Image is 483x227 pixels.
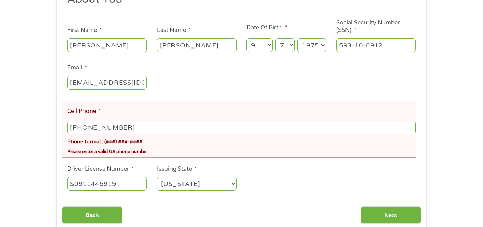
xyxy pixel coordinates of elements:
label: Last Name [157,27,191,34]
input: John [67,38,147,52]
label: Cell Phone [67,108,101,115]
input: john@gmail.com [67,76,147,89]
div: Please enter a valid US phone number. [67,146,416,155]
input: Smith [157,38,237,52]
label: Date Of Birth [246,24,287,32]
label: First Name [67,27,102,34]
div: Phone format: (###) ###-#### [67,136,416,146]
label: Driver License Number [67,165,134,173]
input: Back [62,206,122,224]
label: Social Security Number (SSN) [336,19,416,34]
label: Issuing State [157,165,197,173]
input: Next [361,206,421,224]
input: 078-05-1120 [336,38,416,52]
label: Email [67,64,87,72]
input: (541) 754-3010 [67,121,416,134]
